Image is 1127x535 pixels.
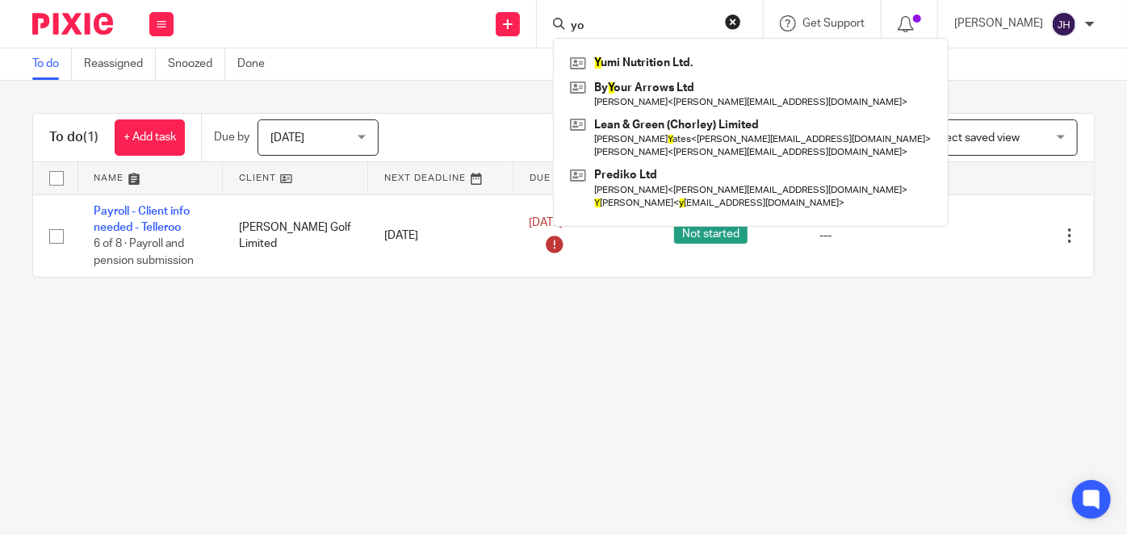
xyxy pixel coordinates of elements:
button: Clear [725,14,741,30]
span: Not started [674,224,748,244]
span: (1) [83,131,98,144]
a: Reassigned [84,48,156,80]
h1: To do [49,129,98,146]
span: Select saved view [929,132,1020,144]
a: + Add task [115,119,185,156]
span: [DATE] [270,132,304,144]
span: [DATE] [530,217,563,228]
img: Pixie [32,13,113,35]
img: svg%3E [1051,11,1077,37]
span: Get Support [802,18,865,29]
input: Search [569,19,714,34]
td: [DATE] [368,194,513,277]
a: Done [237,48,277,80]
a: Snoozed [168,48,225,80]
a: To do [32,48,72,80]
p: [PERSON_NAME] [954,15,1043,31]
div: --- [819,228,932,244]
a: Payroll - Client info needed - Telleroo [94,206,190,233]
p: Due by [214,129,249,145]
td: [PERSON_NAME] Golf Limited [223,194,368,277]
span: 6 of 8 · Payroll and pension submission [94,238,194,266]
